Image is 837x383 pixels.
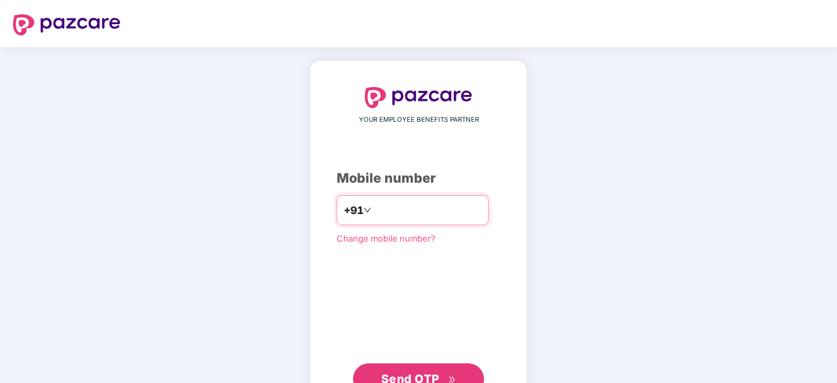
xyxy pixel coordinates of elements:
img: logo [365,87,472,108]
a: Change mobile number? [337,233,436,244]
span: YOUR EMPLOYEE BENEFITS PARTNER [359,115,479,125]
span: down [363,206,371,214]
img: logo [13,14,121,35]
span: +91 [344,202,363,219]
div: Mobile number [337,168,500,189]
